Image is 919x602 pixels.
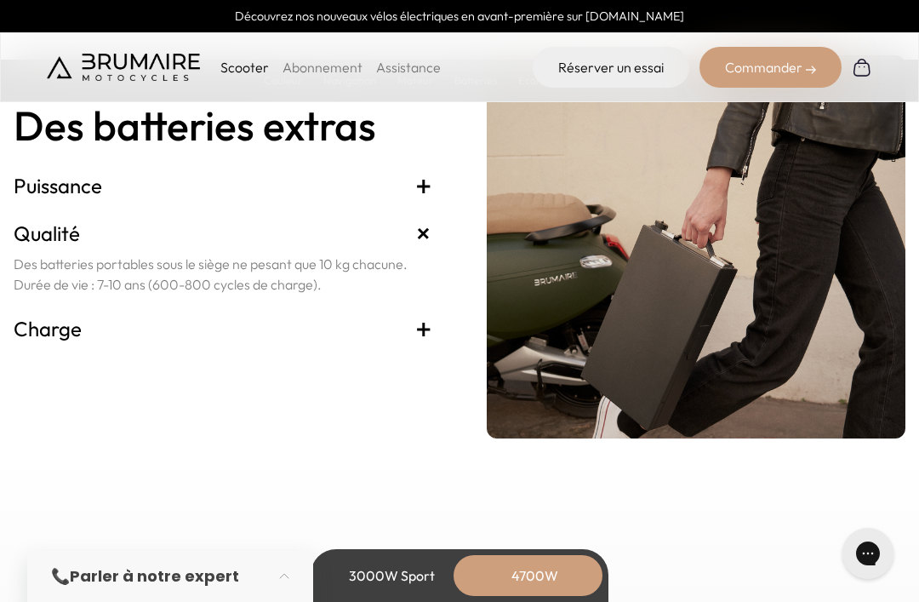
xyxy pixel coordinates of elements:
div: 4700W [466,555,602,596]
span: + [415,315,432,342]
div: Commander [699,47,842,88]
h2: Des batteries extras [14,103,432,148]
iframe: Gorgias live chat messenger [834,522,902,585]
div: 3000W Sport [323,555,459,596]
h3: Puissance [14,172,432,199]
a: Réserver un essai [533,47,689,88]
img: brumaire-batteries.png [487,55,905,439]
img: right-arrow-2.png [806,65,816,75]
img: Panier [852,57,872,77]
a: Abonnement [283,59,362,76]
p: Des batteries portables sous le siège ne pesant que 10 kg chacune. Durée de vie : 7-10 ans (600-8... [14,254,432,295]
img: Brumaire Motocycles [47,54,200,81]
p: Scooter [220,57,269,77]
span: + [415,172,432,199]
h3: Qualité [14,220,432,247]
a: Assistance [376,59,441,76]
span: + [408,218,440,249]
h3: Charge [14,315,432,342]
